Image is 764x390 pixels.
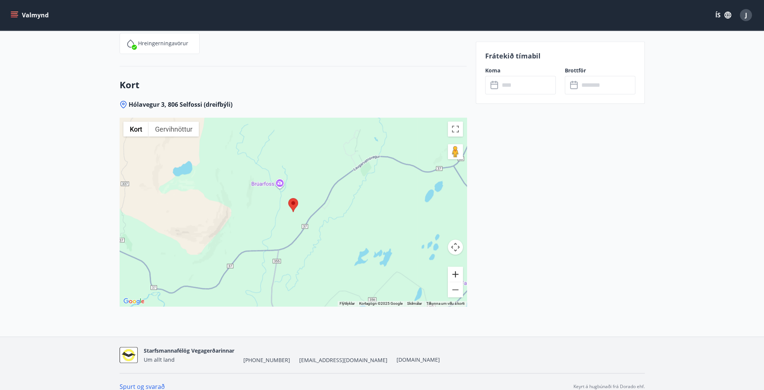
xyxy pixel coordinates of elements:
[573,383,645,390] p: Keyrt á hugbúnaði frá Dorado ehf.
[448,282,463,297] button: Minnka
[121,296,146,306] a: Opna þetta svæði í Google-kortum (opnar nýjan glugga)
[138,40,188,47] p: Hreingerningavörur
[340,301,355,306] button: Flýtilyklar
[448,267,463,282] button: Stækka
[397,356,440,363] a: [DOMAIN_NAME]
[407,301,422,306] a: Skilmálar
[299,356,387,364] span: [EMAIL_ADDRESS][DOMAIN_NAME]
[129,100,232,109] span: Hólavegur 3, 806 Selfossi (dreifbýli)
[426,301,464,306] a: Tilkynna um villu á korti
[737,6,755,24] button: J
[448,144,463,159] button: Dragðu Þránd á kortið til að opna Street View
[485,67,556,74] label: Koma
[121,296,146,306] img: Google
[448,240,463,255] button: Myndavélarstýringar korts
[123,121,149,137] button: Birta götukort
[126,39,135,48] img: IEMZxl2UAX2uiPqnGqR2ECYTbkBjM7IGMvKNT7zJ.svg
[448,121,463,137] button: Breyta yfirsýn á öllum skjánum
[745,11,747,19] span: J
[149,121,199,137] button: Sýna myndefni úr gervihnetti
[711,8,735,22] button: ÍS
[144,347,234,354] span: Starfsmannafélög Vegagerðarinnar
[120,78,467,91] h3: Kort
[9,8,52,22] button: menu
[243,356,290,364] span: [PHONE_NUMBER]
[565,67,635,74] label: Brottför
[359,301,403,306] span: Kortagögn ©2025 Google
[144,356,175,363] span: Um allt land
[485,51,635,61] p: Frátekið tímabil
[120,347,138,363] img: suBotUq1GBnnm8aIt3p4JrVVQbDVnVd9Xe71I8RX.jpg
